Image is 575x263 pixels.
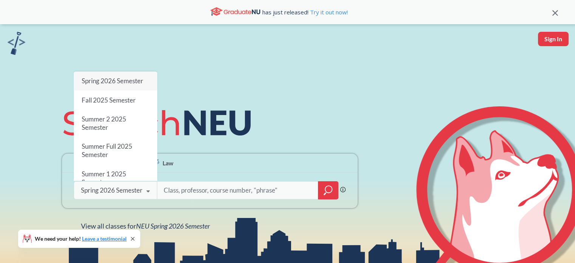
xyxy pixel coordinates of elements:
[136,222,210,230] span: NEU Spring 2026 Semester
[81,222,210,230] span: View all classes for
[81,186,143,195] div: Spring 2026 Semester
[82,115,126,131] span: Summer 2 2025 Semester
[82,170,126,186] span: Summer 1 2025 Semester
[82,143,132,159] span: Summer Full 2025 Semester
[8,32,25,57] a: sandbox logo
[82,77,143,85] span: Spring 2026 Semester
[163,159,174,167] span: Law
[35,236,127,241] span: We need your help!
[82,235,127,242] a: Leave a testimonial
[538,32,569,46] button: Sign In
[262,8,348,16] span: has just released!
[324,185,333,196] svg: magnifying glass
[82,96,136,104] span: Fall 2025 Semester
[318,181,338,199] div: magnifying glass
[8,32,25,55] img: sandbox logo
[308,8,348,16] a: Try it out now!
[163,182,313,198] input: Class, professor, course number, "phrase"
